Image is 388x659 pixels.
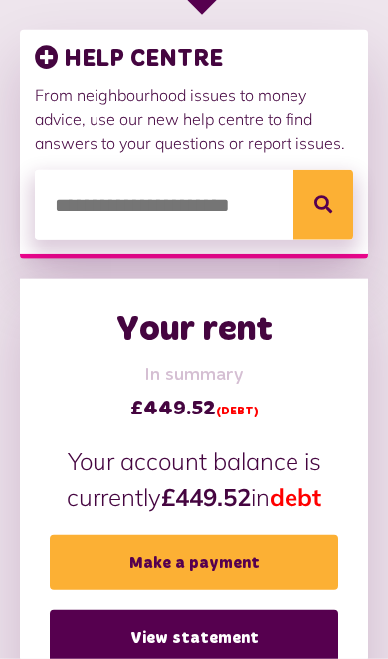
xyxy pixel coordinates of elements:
[50,362,338,389] span: In summary
[161,482,251,512] strong: £449.52
[50,443,338,515] p: Your account balance is currently in
[35,83,353,155] p: From neighbourhood issues to money advice, use our new help centre to find answers to your questi...
[270,482,321,512] span: debt
[216,406,259,417] span: (DEBT)
[50,309,338,352] h2: Your rent
[35,45,353,74] h3: HELP CENTRE
[50,394,338,423] span: £449.52
[50,535,338,590] a: Make a payment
